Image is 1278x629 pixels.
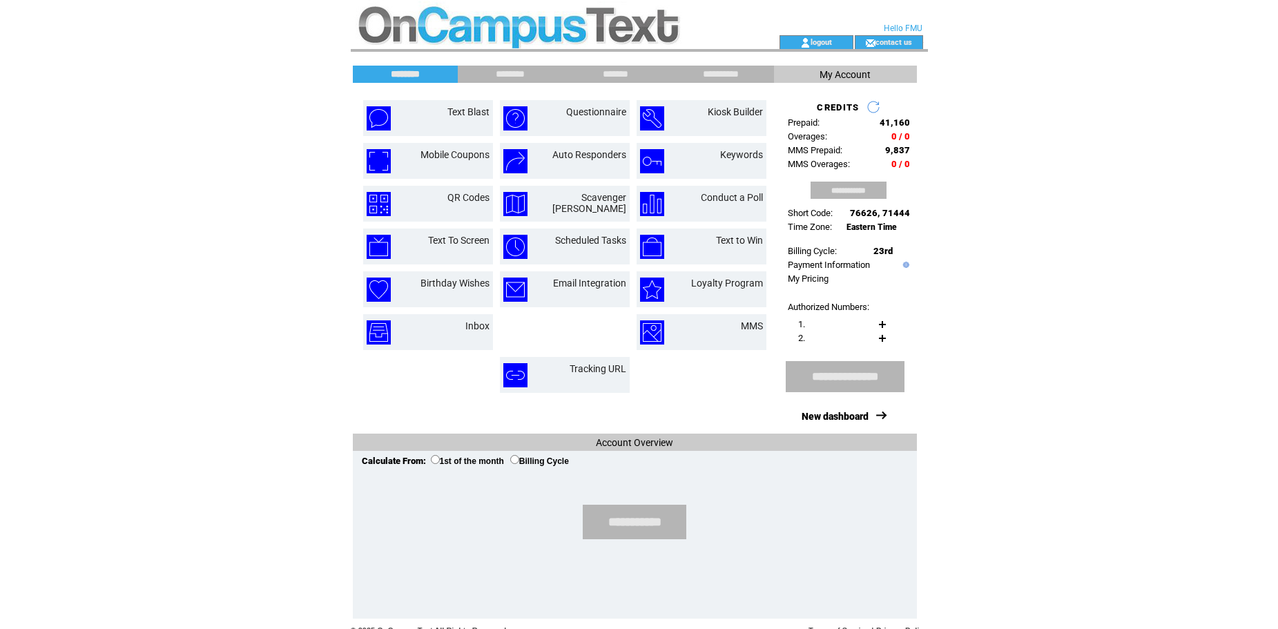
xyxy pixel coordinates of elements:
span: CREDITS [817,102,859,113]
img: scheduled-tasks.png [503,235,527,259]
a: Text To Screen [428,235,490,246]
span: 1. [798,319,805,329]
span: My Account [820,69,871,80]
img: account_icon.gif [800,37,811,48]
img: scavenger-hunt.png [503,192,527,216]
span: 0 / 0 [891,131,910,142]
input: 1st of the month [431,455,440,464]
a: Keywords [720,149,763,160]
img: mobile-coupons.png [367,149,391,173]
span: 0 / 0 [891,159,910,169]
a: logout [811,37,832,46]
span: Authorized Numbers: [788,302,869,312]
img: questionnaire.png [503,106,527,130]
a: Mobile Coupons [420,149,490,160]
label: 1st of the month [431,456,504,466]
span: 2. [798,333,805,343]
span: Eastern Time [846,222,897,232]
a: New dashboard [802,411,869,422]
input: Billing Cycle [510,455,519,464]
a: Birthday Wishes [420,278,490,289]
img: text-to-screen.png [367,235,391,259]
a: Questionnaire [566,106,626,117]
img: mms.png [640,320,664,345]
img: help.gif [900,262,909,268]
span: 76626, 71444 [850,208,910,218]
a: Scavenger [PERSON_NAME] [552,192,626,214]
a: Auto Responders [552,149,626,160]
a: Inbox [465,320,490,331]
span: Time Zone: [788,222,832,232]
span: Billing Cycle: [788,246,837,256]
span: Calculate From: [362,456,426,466]
span: 9,837 [885,145,910,155]
span: Overages: [788,131,827,142]
img: qr-codes.png [367,192,391,216]
a: Loyalty Program [691,278,763,289]
img: email-integration.png [503,278,527,302]
a: QR Codes [447,192,490,203]
span: Short Code: [788,208,833,218]
a: My Pricing [788,273,829,284]
a: contact us [875,37,912,46]
span: MMS Prepaid: [788,145,842,155]
span: Prepaid: [788,117,820,128]
a: Text to Win [716,235,763,246]
span: Hello FMU [884,23,922,33]
a: MMS [741,320,763,331]
label: Billing Cycle [510,456,569,466]
img: keywords.png [640,149,664,173]
a: Tracking URL [570,363,626,374]
span: MMS Overages: [788,159,850,169]
img: auto-responders.png [503,149,527,173]
a: Text Blast [447,106,490,117]
span: 41,160 [880,117,910,128]
a: Email Integration [553,278,626,289]
img: inbox.png [367,320,391,345]
span: Account Overview [596,437,673,448]
a: Payment Information [788,260,870,270]
img: contact_us_icon.gif [865,37,875,48]
img: conduct-a-poll.png [640,192,664,216]
a: Scheduled Tasks [555,235,626,246]
img: kiosk-builder.png [640,106,664,130]
span: 23rd [873,246,893,256]
a: Conduct a Poll [701,192,763,203]
img: loyalty-program.png [640,278,664,302]
img: text-blast.png [367,106,391,130]
img: tracking-url.png [503,363,527,387]
img: text-to-win.png [640,235,664,259]
img: birthday-wishes.png [367,278,391,302]
a: Kiosk Builder [708,106,763,117]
